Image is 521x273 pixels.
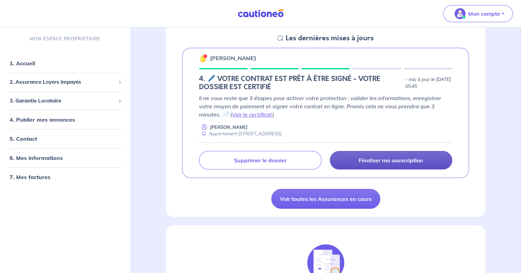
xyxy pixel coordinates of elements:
img: illu_account_valid_menu.svg [455,8,466,19]
a: 6. Mes informations [10,154,63,161]
span: 2. Assurance Loyers Impayés [10,78,115,86]
div: 7. Mes factures [3,170,127,184]
a: 5. Contact [10,135,37,142]
div: Appartement [STREET_ADDRESS] [199,131,282,137]
h5: Les dernières mises à jours [286,34,374,42]
p: - mis à jour le [DATE] 05:45 [405,76,452,90]
p: Supprimer le dossier [234,157,287,164]
div: 4. Publier mes annonces [3,113,127,126]
div: 6. Mes informations [3,151,127,165]
span: 3. Garantie Locataire [10,97,115,105]
p: MON ESPACE PROPRIÉTAIRE [30,36,100,42]
a: 1. Accueil [10,60,35,67]
a: 7. Mes factures [10,174,50,180]
a: Voir le certificat [232,111,272,118]
img: 🔔 [199,54,207,63]
div: 2. Assurance Loyers Impayés [3,76,127,89]
p: Mon compte [468,10,500,18]
img: Cautioneo [235,9,286,18]
div: state: CONTRACT-INFO-IN-PROGRESS, Context: NEW,CHOOSE-CERTIFICATE,ALONE,LESSOR-DOCUMENTS [199,75,452,91]
div: 3. Garantie Locataire [3,94,127,108]
p: Il ne vous reste que 3 étapes pour activer votre protection : valider les informations, enregistr... [199,94,452,119]
a: Voir toutes les Assurances en cours [271,189,380,209]
p: Finaliser ma souscription [359,157,423,164]
a: Supprimer le dossier [199,151,321,169]
a: 4. Publier mes annonces [10,116,75,123]
div: 5. Contact [3,132,127,146]
a: Finaliser ma souscription [330,151,452,169]
p: [PERSON_NAME] [210,54,256,62]
div: 1. Accueil [3,56,127,70]
p: [PERSON_NAME] [210,124,248,131]
button: illu_account_valid_menu.svgMon compte [443,5,513,22]
h5: 4. 🖊️ VOTRE CONTRAT EST PRÊT À ÊTRE SIGNÉ - VOTRE DOSSIER EST CERTIFIÉ [199,75,402,91]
